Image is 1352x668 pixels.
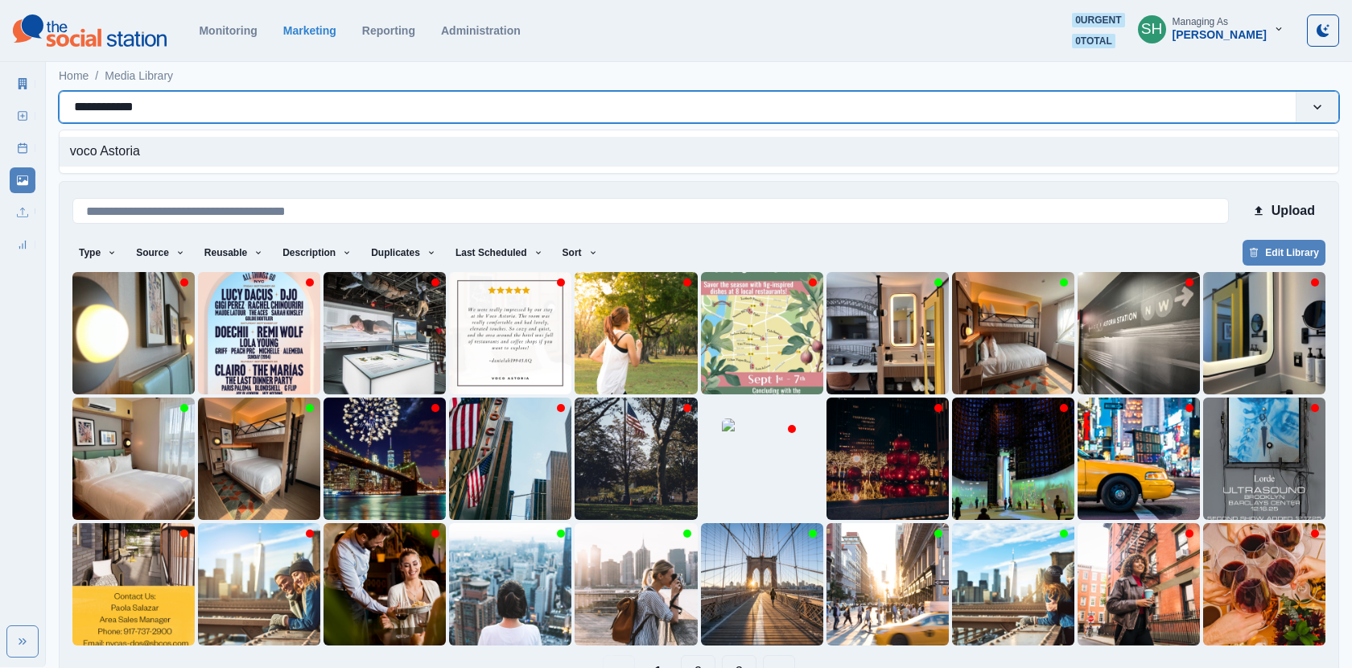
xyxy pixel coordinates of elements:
img: hv9o99boqxysniwda8hg [449,398,571,520]
img: alz4xhsnuexmkbrzzkcz [1203,398,1325,520]
img: rz5lwspdcfihnyxa0ffu [324,523,446,645]
button: Expand [6,625,39,658]
img: k8q7tead80lcpfvd3uqo [1203,272,1325,394]
img: axj8qftme9qvvca9hqxs [1078,272,1200,394]
div: [PERSON_NAME] [1173,28,1267,42]
img: pyy7ekvc55lmskr0pgp6 [826,523,949,645]
img: ovqpwi8qf2bqmispj813 [952,398,1074,520]
button: Description [276,240,358,266]
button: Managing As[PERSON_NAME] [1125,13,1297,45]
button: Type [72,240,123,266]
span: 0 total [1072,34,1115,48]
button: Edit Library [1243,240,1325,266]
a: Uploads [10,200,35,225]
a: Marketing Summary [10,71,35,97]
img: oryuo0prjteckf5oyxb8 [952,523,1074,645]
a: New Post [10,103,35,129]
img: he1sd0t0rcavislwwnd7 [826,398,949,520]
a: Reporting [362,24,415,37]
a: Marketing [283,24,336,37]
a: Media Library [10,167,35,193]
img: l4tw5qhh7pwhvgnrdr9a [701,523,823,645]
img: hw2xnw9abeh23wu1mvod [1078,523,1200,645]
img: nkygsecxpj2i5hbfqpj3 [324,398,446,520]
button: Upload [1242,195,1325,227]
button: Duplicates [365,240,443,266]
div: Sara Haas [1141,10,1163,48]
div: voco Astoria [60,137,1338,167]
a: Administration [441,24,521,37]
img: salz9ggsktcbky0ay324 [324,272,446,394]
img: ilioyrhfs6u0tcu3dk3q [1078,398,1200,520]
img: lmmxmx4bxehcy0sma8ik [198,398,320,520]
nav: breadcrumb [59,68,173,85]
img: logoTextSVG.62801f218bc96a9b266caa72a09eb111.svg [13,14,167,47]
span: 0 urgent [1072,13,1124,27]
img: nb3p8sw2xr05fd9gln0v [449,523,571,645]
img: svtenong9oplywnydoh5 [575,272,697,394]
img: lrrbsqm0pxst86x4vl05 [952,272,1074,394]
img: nswgyvz5px6zkuzgfx7y [449,272,571,394]
img: b0nzpuhwe2jko9jrhmcu [1203,523,1325,645]
a: Monitoring [199,24,257,37]
div: Managing As [1173,16,1228,27]
button: Last Scheduled [449,240,550,266]
button: Reusable [198,240,270,266]
img: rf6qnr2nc4cm637sklax [826,272,949,394]
img: kyejolecs4c8qlb4y7xy [198,523,320,645]
img: gio00opxpgaxkuvaur5v [72,398,195,520]
a: Review Summary [10,232,35,258]
img: usufnufl3199qil9p7cs [701,272,823,394]
button: Toggle Mode [1307,14,1339,47]
img: qkoyvh7idrqgf9wc7w3f [722,419,802,499]
span: / [95,68,98,85]
button: Source [130,240,192,266]
img: egl6847olcffgtm6gkgg [72,272,195,394]
img: ud0f93flsgxbdxpsruog [575,523,697,645]
a: Home [59,68,89,85]
img: ctg0nulpgfb98882ftux [72,523,195,645]
img: d93gyfmtfgrzn4ernuqx [575,398,697,520]
img: hn5i4nuokvcs4xoilzlr [198,272,320,394]
button: Sort [556,240,604,266]
a: Media Library [105,68,173,85]
a: Post Schedule [10,135,35,161]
